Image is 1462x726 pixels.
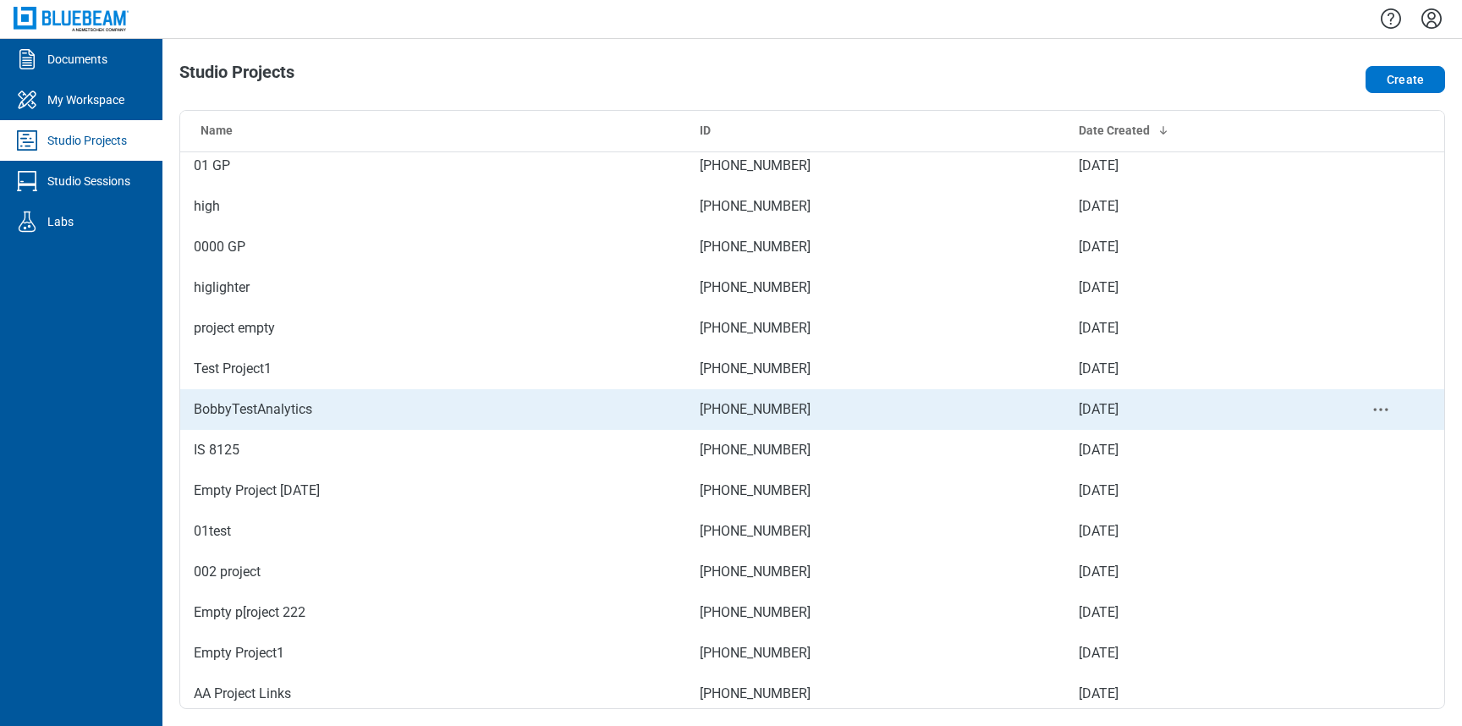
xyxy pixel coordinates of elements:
[14,86,41,113] svg: My Workspace
[686,470,1065,511] td: [PHONE_NUMBER]
[686,552,1065,592] td: [PHONE_NUMBER]
[180,146,686,186] td: 01 GP
[180,511,686,552] td: 01test
[180,592,686,633] td: Empty p[roject 222
[1371,399,1391,420] button: project-actions-menu
[179,63,294,90] h1: Studio Projects
[180,349,686,389] td: Test Project1
[686,389,1065,430] td: [PHONE_NUMBER]
[180,308,686,349] td: project empty
[14,7,129,31] img: Bluebeam, Inc.
[180,267,686,308] td: higlighter
[686,267,1065,308] td: [PHONE_NUMBER]
[1065,349,1318,389] td: [DATE]
[700,122,1052,139] div: ID
[180,186,686,227] td: high
[47,213,74,230] div: Labs
[1079,122,1305,139] div: Date Created
[1065,674,1318,714] td: [DATE]
[686,349,1065,389] td: [PHONE_NUMBER]
[1065,227,1318,267] td: [DATE]
[180,674,686,714] td: AA Project Links
[1065,633,1318,674] td: [DATE]
[14,168,41,195] svg: Studio Sessions
[47,91,124,108] div: My Workspace
[686,430,1065,470] td: [PHONE_NUMBER]
[47,132,127,149] div: Studio Projects
[14,208,41,235] svg: Labs
[14,127,41,154] svg: Studio Projects
[180,227,686,267] td: 0000 GP
[1418,4,1445,33] button: Settings
[1065,430,1318,470] td: [DATE]
[686,146,1065,186] td: [PHONE_NUMBER]
[686,308,1065,349] td: [PHONE_NUMBER]
[686,511,1065,552] td: [PHONE_NUMBER]
[180,552,686,592] td: 002 project
[14,46,41,73] svg: Documents
[47,51,107,68] div: Documents
[686,227,1065,267] td: [PHONE_NUMBER]
[1065,146,1318,186] td: [DATE]
[47,173,130,190] div: Studio Sessions
[1065,308,1318,349] td: [DATE]
[1065,186,1318,227] td: [DATE]
[1065,389,1318,430] td: [DATE]
[1366,66,1445,93] button: Create
[1065,511,1318,552] td: [DATE]
[1065,267,1318,308] td: [DATE]
[180,470,686,511] td: Empty Project [DATE]
[1065,592,1318,633] td: [DATE]
[686,186,1065,227] td: [PHONE_NUMBER]
[686,592,1065,633] td: [PHONE_NUMBER]
[180,633,686,674] td: Empty Project1
[1065,470,1318,511] td: [DATE]
[686,674,1065,714] td: [PHONE_NUMBER]
[686,633,1065,674] td: [PHONE_NUMBER]
[201,122,673,139] div: Name
[180,430,686,470] td: IS 8125
[1065,552,1318,592] td: [DATE]
[180,389,686,430] td: BobbyTestAnalytics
